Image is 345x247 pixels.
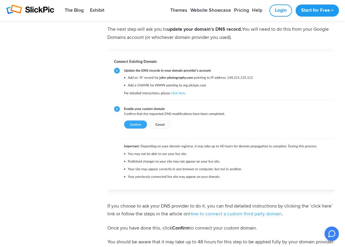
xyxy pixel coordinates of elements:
[168,26,242,32] strong: update your domain’s DNS record.
[172,225,190,231] strong: Confirm
[108,202,335,218] p: If you choose to ask your DNS provider to do it, you can find detailed instructions by clicking t...
[108,224,335,232] p: Once you have done this, click to connect your custom domain.
[189,211,282,217] a: How to connect a custom third party domain
[108,25,335,41] p: The next step will ask you to You will need to do this from your Google Domains account (or which...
